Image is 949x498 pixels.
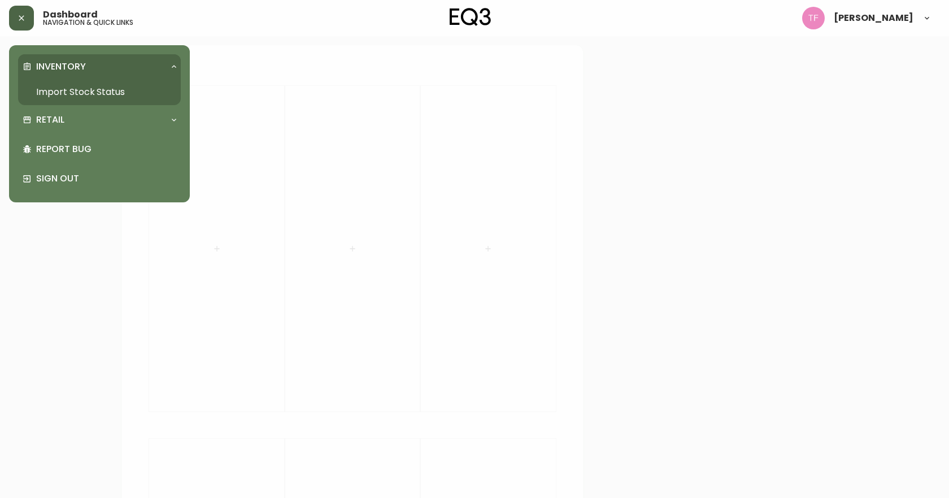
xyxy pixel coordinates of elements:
div: Retail [18,107,181,132]
p: Inventory [36,60,86,73]
span: Dashboard [43,10,98,19]
div: Report Bug [18,135,181,164]
img: 509424b058aae2bad57fee408324c33f [802,7,825,29]
div: Inventory [18,54,181,79]
a: Import Stock Status [18,79,181,105]
p: Report Bug [36,143,176,155]
div: Sign Out [18,164,181,193]
p: Retail [36,114,64,126]
p: Sign Out [36,172,176,185]
h5: navigation & quick links [43,19,133,26]
img: logo [450,8,491,26]
span: [PERSON_NAME] [834,14,913,23]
